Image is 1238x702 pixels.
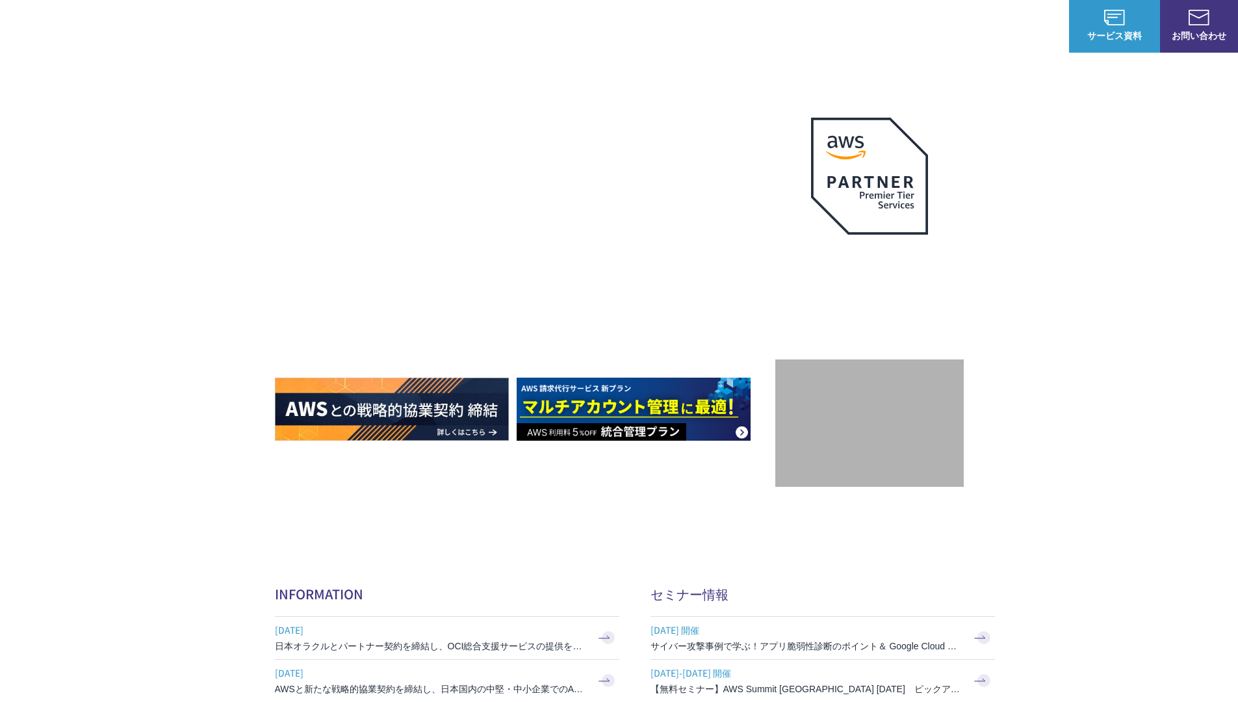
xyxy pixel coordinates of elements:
[801,379,938,474] img: 契約件数
[19,10,244,42] a: AWS総合支援サービス C-Chorus NHN テコラスAWS総合支援サービス
[149,12,244,40] span: NHN テコラス AWS総合支援サービス
[651,620,962,640] span: [DATE] 開催
[651,663,962,682] span: [DATE]-[DATE] 開催
[651,682,962,695] h3: 【無料セミナー】AWS Summit [GEOGRAPHIC_DATA] [DATE] ピックアップセッション
[275,620,587,640] span: [DATE]
[1069,29,1160,42] span: サービス資料
[677,19,726,33] p: サービス
[1189,10,1209,25] img: お問い合わせ
[275,663,587,682] span: [DATE]
[882,19,918,33] a: 導入事例
[1104,10,1125,25] img: AWS総合支援サービス C-Chorus サービス資料
[855,250,884,269] em: AWS
[275,584,619,603] h2: INFORMATION
[795,250,944,300] p: 最上位プレミアティア サービスパートナー
[275,640,587,653] h3: 日本オラクルとパートナー契約を締結し、OCI総合支援サービスの提供を開始
[651,660,995,702] a: [DATE]-[DATE] 開催 【無料セミナー】AWS Summit [GEOGRAPHIC_DATA] [DATE] ピックアップセッション
[651,584,995,603] h2: セミナー情報
[1160,29,1238,42] span: お問い合わせ
[651,617,995,659] a: [DATE] 開催 サイバー攻撃事例で学ぶ！アプリ脆弱性診断のポイント＆ Google Cloud セキュリティ対策
[517,378,751,441] img: AWS請求代行サービス 統合管理プラン
[752,19,856,33] p: 業種別ソリューション
[275,214,775,339] h1: AWS ジャーニーの 成功を実現
[275,682,587,695] h3: AWSと新たな戦略的協業契約を締結し、日本国内の中堅・中小企業でのAWS活用を加速
[275,660,619,702] a: [DATE] AWSと新たな戦略的協業契約を締結し、日本国内の中堅・中小企業でのAWS活用を加速
[275,378,509,441] img: AWSとの戦略的協業契約 締結
[1020,19,1056,33] a: ログイン
[651,640,962,653] h3: サイバー攻撃事例で学ぶ！アプリ脆弱性診断のポイント＆ Google Cloud セキュリティ対策
[275,617,619,659] a: [DATE] 日本オラクルとパートナー契約を締結し、OCI総合支援サービスの提供を開始
[811,118,928,235] img: AWSプレミアティアサービスパートナー
[944,19,994,33] p: ナレッジ
[275,144,775,201] p: AWSの導入からコスト削減、 構成・運用の最適化からデータ活用まで 規模や業種業態を問わない マネージドサービスで
[619,19,651,33] p: 強み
